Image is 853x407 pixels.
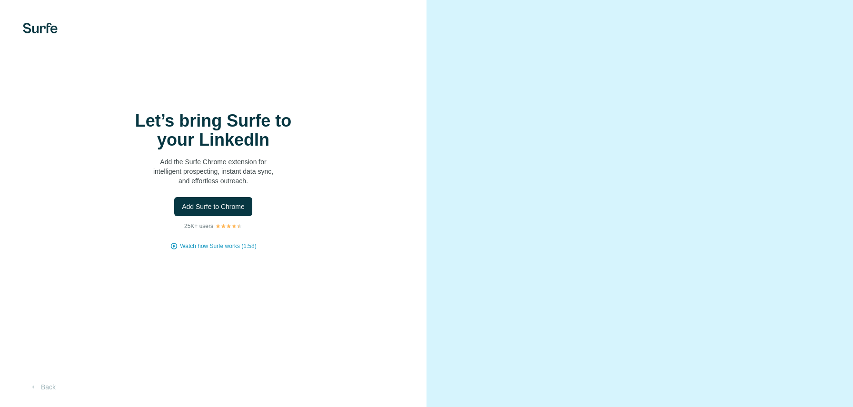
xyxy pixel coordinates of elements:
button: Back [23,378,62,396]
button: Add Surfe to Chrome [174,197,252,216]
img: Rating Stars [215,223,242,229]
img: Surfe's logo [23,23,58,33]
h1: Let’s bring Surfe to your LinkedIn [118,111,308,149]
span: Add Surfe to Chrome [182,202,245,211]
p: Add the Surfe Chrome extension for intelligent prospecting, instant data sync, and effortless out... [118,157,308,186]
p: 25K+ users [184,222,213,230]
button: Watch how Surfe works (1:58) [180,242,256,250]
